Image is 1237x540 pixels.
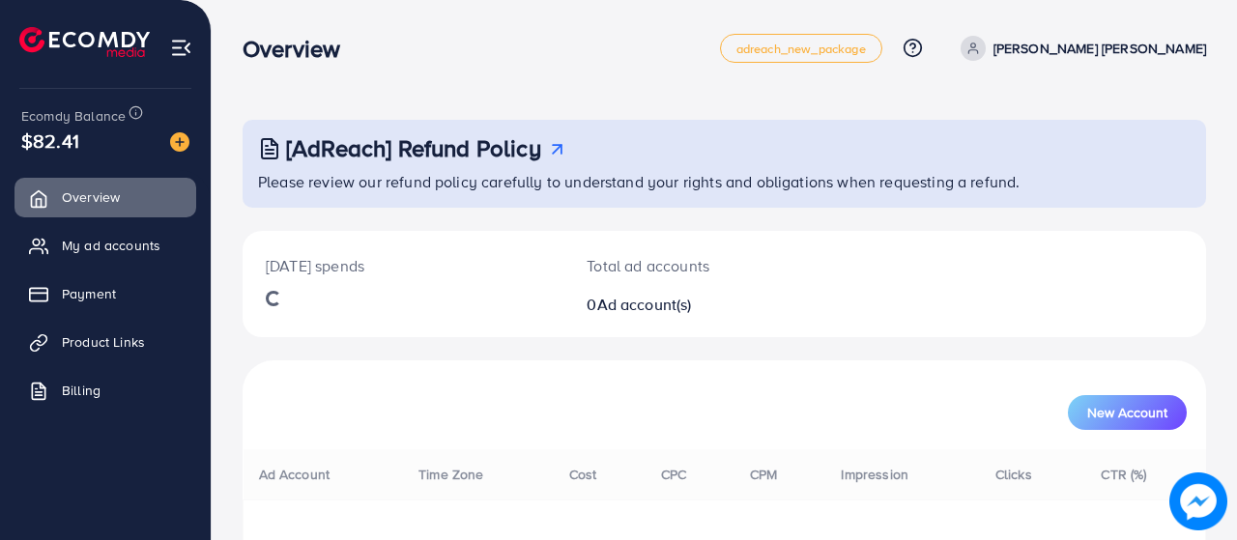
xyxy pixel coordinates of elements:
[21,106,126,126] span: Ecomdy Balance
[62,284,116,303] span: Payment
[953,36,1206,61] a: [PERSON_NAME] [PERSON_NAME]
[993,37,1206,60] p: [PERSON_NAME] [PERSON_NAME]
[62,381,101,400] span: Billing
[14,323,196,361] a: Product Links
[1068,395,1187,430] button: New Account
[258,170,1194,193] p: Please review our refund policy carefully to understand your rights and obligations when requesti...
[62,236,160,255] span: My ad accounts
[14,226,196,265] a: My ad accounts
[62,332,145,352] span: Product Links
[736,43,866,55] span: adreach_new_package
[19,27,150,57] img: logo
[170,37,192,59] img: menu
[266,254,540,277] p: [DATE] spends
[21,127,79,155] span: $82.41
[170,132,189,152] img: image
[14,371,196,410] a: Billing
[720,34,882,63] a: adreach_new_package
[14,178,196,216] a: Overview
[597,294,692,315] span: Ad account(s)
[587,296,781,314] h2: 0
[1087,406,1167,419] span: New Account
[1169,472,1227,530] img: image
[286,134,541,162] h3: [AdReach] Refund Policy
[62,187,120,207] span: Overview
[243,35,356,63] h3: Overview
[14,274,196,313] a: Payment
[587,254,781,277] p: Total ad accounts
